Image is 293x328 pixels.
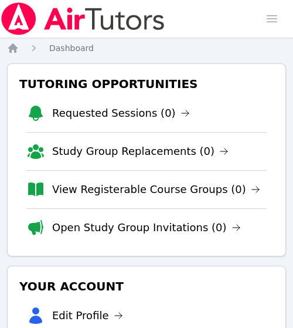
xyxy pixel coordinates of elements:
[49,42,94,54] a: Dashboard
[52,307,123,324] a: Edit Profile
[49,43,94,53] span: Dashboard
[52,219,241,236] a: Open Study Group Invitations (0)
[17,73,276,94] h3: Tutoring Opportunities
[7,42,286,54] nav: Breadcrumb
[52,143,229,160] a: Study Group Replacements (0)
[52,181,260,198] a: View Registerable Course Groups (0)
[17,276,276,297] h3: Your Account
[52,105,190,121] a: Requested Sessions (0)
